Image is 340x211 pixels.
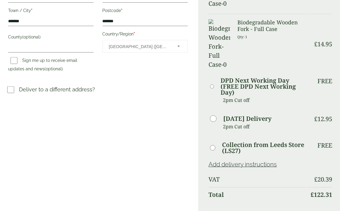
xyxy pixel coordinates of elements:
[311,191,332,199] bdi: 122.31
[11,57,17,64] input: Sign me up to receive email updates and news(optional)
[22,35,41,39] span: (optional)
[121,8,123,13] abbr: required
[8,33,94,43] label: County
[221,78,306,96] label: DPD Next Working Day (FREE DPD Next Working Day)
[223,96,306,105] p: 2pm Cut off
[314,175,317,183] span: £
[31,8,32,13] abbr: required
[311,191,314,199] span: £
[103,6,188,17] label: Postcode
[134,32,135,36] abbr: required
[109,40,170,53] span: United Kingdom (UK)
[8,58,77,73] label: Sign me up to receive email updates and news
[19,85,95,93] p: Deliver to a different address?
[314,175,332,183] bdi: 20.39
[223,122,306,131] p: 2pm Cut off
[209,19,230,69] img: Biodegradable Wooden Fork-Full Case-0
[103,30,188,40] label: Country/Region
[45,66,63,71] span: (optional)
[314,40,317,48] span: £
[317,78,332,85] p: Free
[209,187,306,202] th: Total
[8,6,94,17] label: Town / City
[223,116,271,122] label: [DATE] Delivery
[314,115,332,123] bdi: 12.95
[237,19,306,32] h3: Biodegradable Wooden Fork - Full Case
[314,115,317,123] span: £
[209,161,277,168] a: Add delivery instructions
[209,172,306,187] th: VAT
[103,40,188,53] span: Country/Region
[314,40,332,48] bdi: 14.95
[317,142,332,149] p: Free
[237,35,247,39] small: Qty: 1
[222,142,306,154] label: Collection from Leeds Store (LS27)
